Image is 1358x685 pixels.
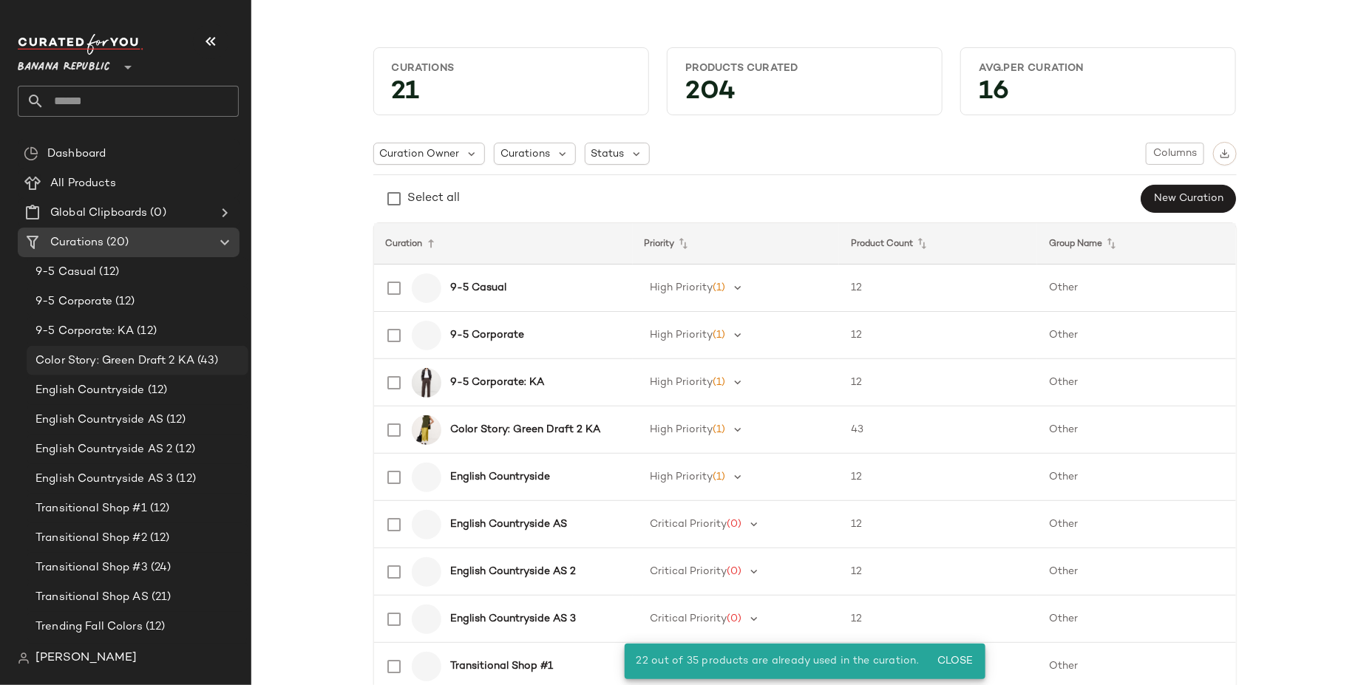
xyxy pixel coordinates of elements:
[713,377,726,388] span: (1)
[839,312,1037,359] td: 12
[35,530,147,547] span: Transitional Shop #2
[35,352,194,369] span: Color Story: Green Draft 2 KA
[18,34,143,55] img: cfy_white_logo.C9jOOHJF.svg
[147,530,170,547] span: (12)
[35,500,147,517] span: Transitional Shop #1
[145,382,168,399] span: (12)
[18,652,30,664] img: svg%3e
[408,190,461,208] div: Select all
[1220,149,1230,159] img: svg%3e
[35,618,143,635] span: Trending Fall Colors
[839,548,1037,596] td: 12
[1037,312,1235,359] td: Other
[1146,143,1203,165] button: Columns
[24,146,38,161] img: svg%3e
[50,234,103,251] span: Curations
[651,330,713,341] span: High Priority
[450,564,576,579] b: English Countryside AS 2
[633,223,840,265] th: Priority
[96,264,119,281] span: (12)
[1037,501,1235,548] td: Other
[380,146,460,162] span: Curation Owner
[839,359,1037,406] td: 12
[35,382,145,399] span: English Countryside
[685,61,924,75] div: Products Curated
[1037,406,1235,454] td: Other
[103,234,129,251] span: (20)
[450,517,567,532] b: English Countryside AS
[147,205,166,222] span: (0)
[1153,193,1223,205] span: New Curation
[392,61,631,75] div: Curations
[35,471,173,488] span: English Countryside AS 3
[143,618,166,635] span: (12)
[194,352,219,369] span: (43)
[1037,596,1235,643] td: Other
[147,500,170,517] span: (12)
[450,611,576,627] b: English Countryside AS 3
[651,566,727,577] span: Critical Priority
[1141,185,1236,213] button: New Curation
[412,415,441,445] img: cn60003532.jpg
[636,655,920,667] span: 22 out of 35 products are already used in the curation.
[35,441,172,458] span: English Countryside AS 2
[35,589,149,606] span: Transitional Shop AS
[35,650,137,667] span: [PERSON_NAME]
[450,469,550,485] b: English Countryside
[374,223,633,265] th: Curation
[35,559,148,576] span: Transitional Shop #3
[450,327,524,343] b: 9-5 Corporate
[713,282,726,293] span: (1)
[450,422,600,437] b: Color Story: Green Draft 2 KA
[172,441,195,458] span: (12)
[713,424,726,435] span: (1)
[380,81,642,109] div: 21
[450,375,544,390] b: 9-5 Corporate: KA
[500,146,550,162] span: Curations
[673,81,936,109] div: 204
[839,454,1037,501] td: 12
[134,323,157,340] span: (12)
[651,471,713,483] span: High Priority
[1037,359,1235,406] td: Other
[651,377,713,388] span: High Priority
[18,50,110,77] span: Banana Republic
[591,146,625,162] span: Status
[1037,223,1235,265] th: Group Name
[163,412,186,429] span: (12)
[35,412,163,429] span: English Countryside AS
[1037,454,1235,501] td: Other
[651,613,727,624] span: Critical Priority
[651,519,727,530] span: Critical Priority
[967,81,1229,109] div: 16
[1037,265,1235,312] td: Other
[450,658,553,674] b: Transitional Shop #1
[839,223,1037,265] th: Product Count
[839,501,1037,548] td: 12
[727,566,742,577] span: (0)
[50,205,147,222] span: Global Clipboards
[839,265,1037,312] td: 12
[1037,548,1235,596] td: Other
[931,648,979,675] button: Close
[149,589,172,606] span: (21)
[727,613,742,624] span: (0)
[937,655,973,667] span: Close
[450,280,506,296] b: 9-5 Casual
[713,471,726,483] span: (1)
[412,368,441,398] img: cn60380636.jpg
[35,264,96,281] span: 9-5 Casual
[651,424,713,435] span: High Priority
[727,519,742,530] span: (0)
[148,559,172,576] span: (24)
[1152,148,1197,160] span: Columns
[173,471,196,488] span: (12)
[47,146,106,163] span: Dashboard
[35,323,134,340] span: 9-5 Corporate: KA
[35,293,112,310] span: 9-5 Corporate
[979,61,1218,75] div: Avg.per Curation
[50,175,116,192] span: All Products
[839,406,1037,454] td: 43
[713,330,726,341] span: (1)
[839,596,1037,643] td: 12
